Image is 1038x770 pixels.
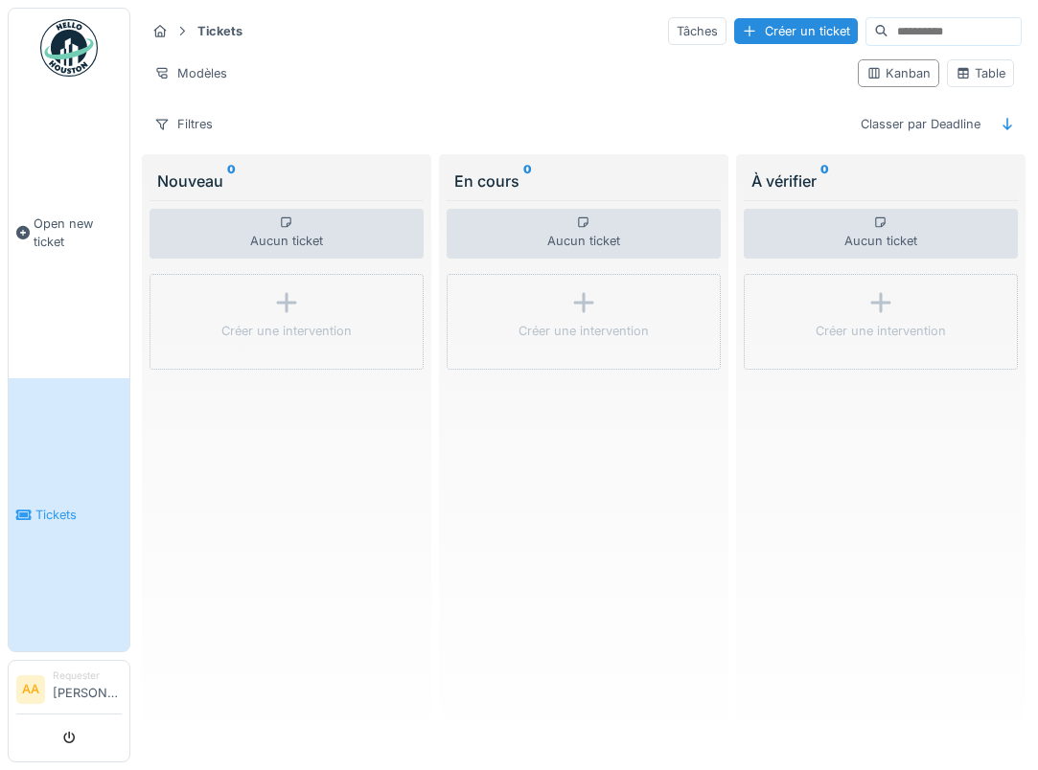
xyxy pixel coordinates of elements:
strong: Tickets [190,22,250,40]
div: Filtres [146,110,221,138]
div: Modèles [146,59,236,87]
a: Open new ticket [9,87,129,378]
div: Kanban [866,64,931,82]
img: Badge_color-CXgf-gQk.svg [40,19,98,77]
div: Requester [53,668,122,683]
sup: 0 [523,170,532,192]
div: À vérifier [751,170,1010,192]
span: Open new ticket [34,215,122,251]
a: AA Requester[PERSON_NAME] [16,668,122,714]
div: Créer une intervention [816,322,946,340]
a: Tickets [9,378,129,651]
div: En cours [454,170,713,192]
div: Aucun ticket [447,209,721,259]
div: Créer une intervention [519,322,649,340]
div: Table [956,64,1005,82]
div: Nouveau [157,170,416,192]
div: Aucun ticket [150,209,424,259]
div: Aucun ticket [744,209,1018,259]
sup: 0 [227,170,236,192]
sup: 0 [820,170,829,192]
span: Tickets [35,506,122,524]
li: AA [16,675,45,704]
div: Créer une intervention [221,322,352,340]
div: Créer un ticket [734,18,858,44]
li: [PERSON_NAME] [53,668,122,710]
div: Classer par Deadline [852,110,989,138]
div: Tâches [668,17,727,45]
